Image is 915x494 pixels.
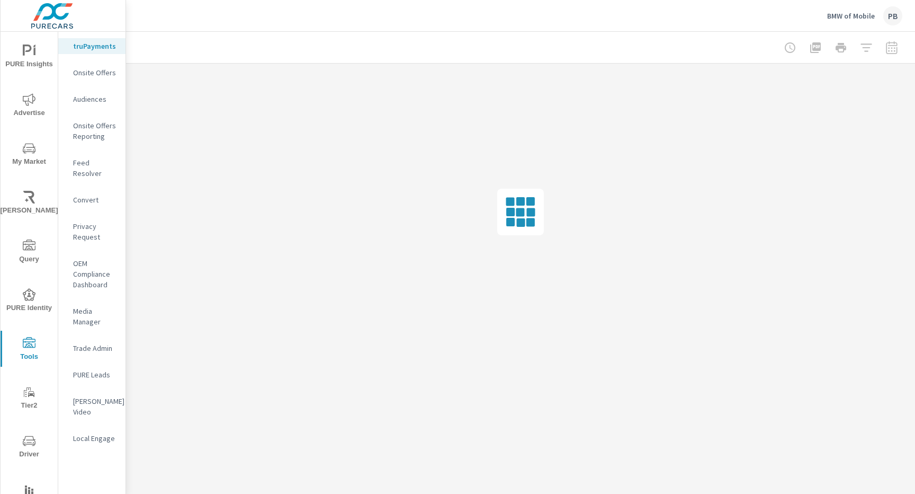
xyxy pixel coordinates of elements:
p: Trade Admin [73,343,117,354]
span: Tier2 [4,386,55,412]
p: BMW of Mobile [827,11,875,21]
div: Feed Resolver [58,155,125,181]
p: [PERSON_NAME] Video [73,396,117,417]
p: Feed Resolver [73,157,117,179]
div: Trade Admin [58,340,125,356]
p: Local Engage [73,433,117,444]
div: truPayments [58,38,125,54]
p: OEM Compliance Dashboard [73,258,117,290]
div: PB [883,6,902,25]
p: Convert [73,195,117,205]
span: My Market [4,142,55,168]
span: Driver [4,435,55,461]
p: Onsite Offers Reporting [73,120,117,142]
span: Advertise [4,93,55,119]
p: Media Manager [73,306,117,327]
p: Privacy Request [73,221,117,242]
div: Audiences [58,91,125,107]
p: Onsite Offers [73,67,117,78]
div: Onsite Offers Reporting [58,118,125,144]
p: truPayments [73,41,117,51]
div: Convert [58,192,125,208]
div: OEM Compliance Dashboard [58,255,125,293]
span: Query [4,240,55,266]
p: PURE Leads [73,369,117,380]
p: Audiences [73,94,117,104]
div: Local Engage [58,430,125,446]
div: Onsite Offers [58,65,125,81]
div: PURE Leads [58,367,125,383]
div: Media Manager [58,303,125,330]
span: [PERSON_NAME] [4,191,55,217]
div: [PERSON_NAME] Video [58,393,125,420]
span: PURE Insights [4,45,55,70]
span: PURE Identity [4,288,55,314]
div: Privacy Request [58,218,125,245]
span: Tools [4,337,55,363]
